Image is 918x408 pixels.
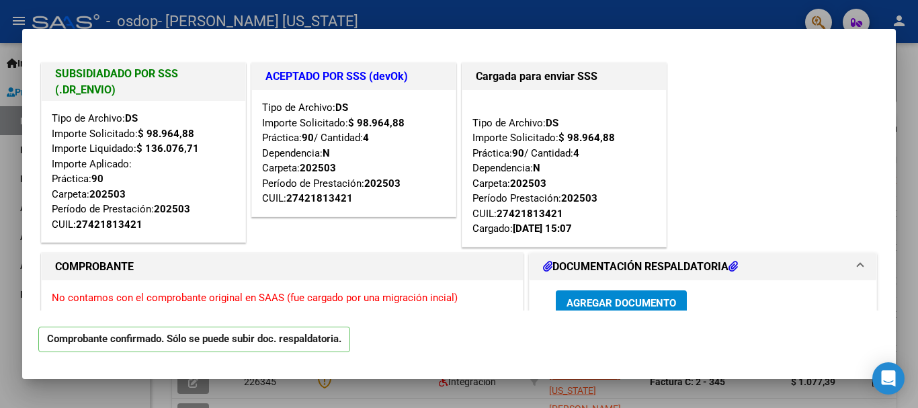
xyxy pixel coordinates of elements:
[91,173,103,185] strong: 90
[300,162,336,174] strong: 202503
[323,147,330,159] strong: N
[52,292,458,304] span: No contamos con el comprobante original en SAAS (fue cargado por una migración incial)
[556,290,687,315] button: Agregar Documento
[512,147,524,159] strong: 90
[364,177,401,190] strong: 202503
[38,327,350,353] p: Comprobante confirmado. Sólo se puede subir doc. respaldatoria.
[472,100,656,237] div: Tipo de Archivo: Importe Solicitado: Práctica: / Cantidad: Dependencia: Carpeta: Período Prestaci...
[476,69,653,85] h1: Cargada para enviar SSS
[533,162,540,174] strong: N
[567,297,676,309] span: Agregar Documento
[558,132,615,144] strong: $ 98.964,88
[136,142,199,155] strong: $ 136.076,71
[363,132,369,144] strong: 4
[510,177,546,190] strong: 202503
[872,362,905,395] div: Open Intercom Messenger
[530,253,876,280] mat-expansion-panel-header: DOCUMENTACIÓN RESPALDATORIA
[302,132,314,144] strong: 90
[513,222,572,235] strong: [DATE] 15:07
[348,117,405,129] strong: $ 98.964,88
[55,66,232,98] h1: SUBSIDIADADO POR SSS (.DR_ENVIO)
[546,117,558,129] strong: DS
[55,260,134,273] strong: COMPROBANTE
[335,101,348,114] strong: DS
[573,147,579,159] strong: 4
[543,259,738,275] h1: DOCUMENTACIÓN RESPALDATORIA
[138,128,194,140] strong: $ 98.964,88
[265,69,442,85] h1: ACEPTADO POR SSS (devOk)
[262,100,446,206] div: Tipo de Archivo: Importe Solicitado: Práctica: / Cantidad: Dependencia: Carpeta: Período de Prest...
[154,203,190,215] strong: 202503
[497,206,563,222] div: 27421813421
[561,192,597,204] strong: 202503
[76,217,142,233] div: 27421813421
[125,112,138,124] strong: DS
[286,191,353,206] div: 27421813421
[89,188,126,200] strong: 202503
[52,111,235,232] div: Tipo de Archivo: Importe Solicitado: Importe Liquidado: Importe Aplicado: Práctica: Carpeta: Perí...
